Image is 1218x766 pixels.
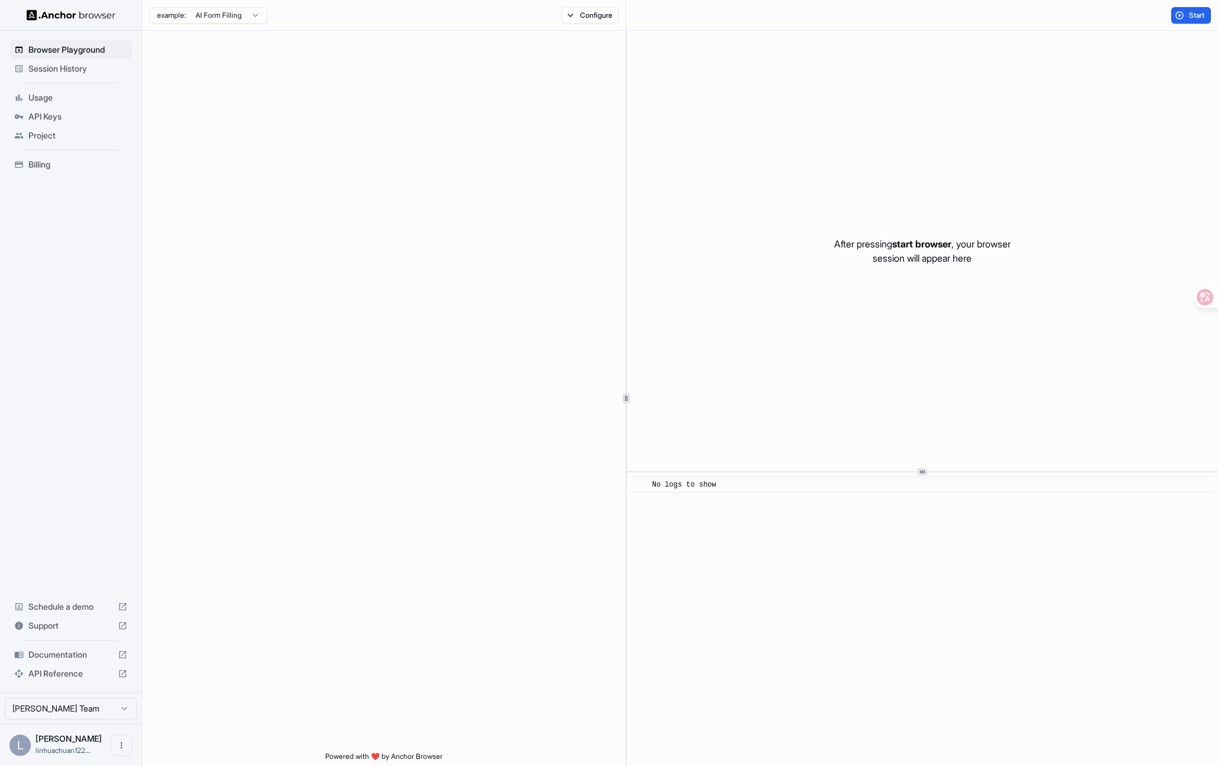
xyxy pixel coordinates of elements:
div: Session History [9,59,132,78]
span: Billing [28,159,127,170]
span: example: [157,11,186,20]
span: Powered with ❤️ by Anchor Browser [325,752,443,766]
span: Support [28,620,113,632]
span: linhuachuan1223@gmail.com [36,746,91,755]
div: Support [9,616,132,635]
span: Start [1189,11,1206,20]
img: Anchor Logo [27,9,116,21]
span: ​ [637,479,643,491]
div: Usage [9,88,132,107]
span: Session History [28,63,127,75]
div: Browser Playground [9,40,132,59]
button: Open menu [111,735,132,756]
div: Documentation [9,645,132,664]
span: Project [28,130,127,141]
span: API Keys [28,111,127,123]
div: L [9,735,31,756]
div: API Reference [9,664,132,683]
div: Project [9,126,132,145]
span: Liam Tim [36,733,102,744]
span: Schedule a demo [28,601,113,613]
span: Documentation [28,649,113,661]
span: Browser Playground [28,44,127,56]
p: After pressing , your browser session will appear here [834,237,1011,265]
div: API Keys [9,107,132,126]
button: Configure [562,7,619,24]
div: Schedule a demo [9,597,132,616]
button: Start [1171,7,1211,24]
span: API Reference [28,668,113,680]
span: No logs to show [652,481,716,489]
span: Usage [28,92,127,104]
span: start browser [892,238,951,250]
div: Billing [9,155,132,174]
